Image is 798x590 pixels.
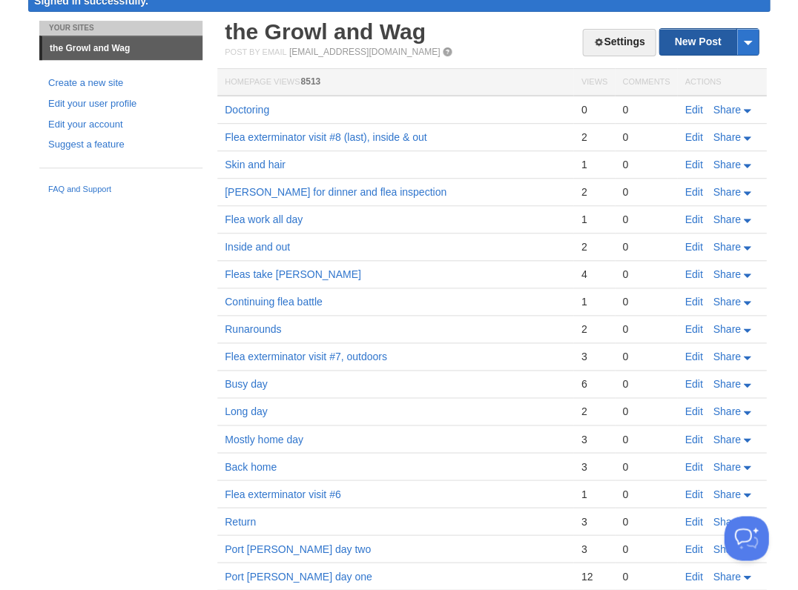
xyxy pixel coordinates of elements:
div: 0 [622,460,670,473]
a: Edit [685,323,702,335]
a: Edit [685,241,702,253]
span: Share [713,268,740,280]
div: 0 [622,185,670,199]
span: Share [713,351,740,362]
a: Skin and hair [225,159,286,170]
iframe: Help Scout Beacon - Open [724,516,768,560]
div: 3 [581,350,607,363]
a: Edit [685,570,702,582]
div: 0 [622,103,670,116]
div: 2 [581,405,607,418]
div: 0 [581,103,607,116]
a: [PERSON_NAME] for dinner and flea inspection [225,186,446,198]
a: Edit [685,186,702,198]
div: 6 [581,377,607,391]
div: 0 [622,130,670,144]
span: Share [713,241,740,253]
th: Views [573,69,614,96]
a: Back home [225,460,277,472]
span: Share [713,213,740,225]
span: Share [713,296,740,308]
th: Homepage Views [217,69,573,96]
div: 0 [622,569,670,583]
a: Edit [685,159,702,170]
a: the Growl and Wag [225,19,426,44]
a: Flea exterminator visit #7, outdoors [225,351,387,362]
div: 1 [581,487,607,500]
div: 1 [581,295,607,308]
div: 0 [622,322,670,336]
a: Suggest a feature [48,137,194,153]
div: 0 [622,487,670,500]
span: Post by Email [225,47,286,56]
a: Flea exterminator visit #8 (last), inside & out [225,131,426,143]
div: 0 [622,432,670,445]
th: Actions [677,69,766,96]
a: Edit [685,296,702,308]
a: Edit [685,213,702,225]
div: 0 [622,405,670,418]
a: Continuing flea battle [225,296,323,308]
a: Flea exterminator visit #6 [225,488,340,500]
div: 0 [622,377,670,391]
div: 4 [581,268,607,281]
div: 0 [622,213,670,226]
span: Share [713,159,740,170]
li: Your Sites [39,21,202,36]
span: Share [713,488,740,500]
a: Return [225,515,256,527]
div: 3 [581,514,607,528]
a: Edit your account [48,117,194,133]
a: Busy day [225,378,268,390]
div: 3 [581,542,607,555]
a: Edit [685,131,702,143]
a: [EMAIL_ADDRESS][DOMAIN_NAME] [289,47,440,57]
a: Port [PERSON_NAME] day two [225,543,371,554]
div: 3 [581,432,607,445]
span: 8513 [300,76,320,87]
span: Share [713,104,740,116]
a: Settings [582,29,656,56]
div: 0 [622,240,670,253]
a: Edit [685,104,702,116]
span: Share [713,433,740,445]
span: Share [713,515,740,527]
a: Doctoring [225,104,269,116]
th: Comments [615,69,677,96]
a: Edit [685,460,702,472]
a: FAQ and Support [48,183,194,196]
a: Edit your user profile [48,96,194,112]
div: 0 [622,158,670,171]
a: Create a new site [48,76,194,91]
a: Flea work all day [225,213,303,225]
div: 0 [622,514,670,528]
a: Inside and out [225,241,290,253]
a: Edit [685,351,702,362]
span: Share [713,186,740,198]
a: Edit [685,378,702,390]
div: 0 [622,350,670,363]
a: Edit [685,405,702,417]
span: Share [713,543,740,554]
div: 0 [622,542,670,555]
span: Share [713,378,740,390]
a: Long day [225,405,268,417]
span: Share [713,323,740,335]
a: Mostly home day [225,433,303,445]
a: Edit [685,488,702,500]
span: Share [713,570,740,582]
span: Share [713,131,740,143]
a: New Post [659,29,758,55]
a: Runarounds [225,323,281,335]
div: 1 [581,158,607,171]
a: Edit [685,268,702,280]
a: Fleas take [PERSON_NAME] [225,268,361,280]
a: Port [PERSON_NAME] day one [225,570,372,582]
div: 2 [581,185,607,199]
a: Edit [685,515,702,527]
div: 0 [622,268,670,281]
div: 3 [581,460,607,473]
a: Edit [685,433,702,445]
a: the Growl and Wag [42,36,202,60]
div: 12 [581,569,607,583]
